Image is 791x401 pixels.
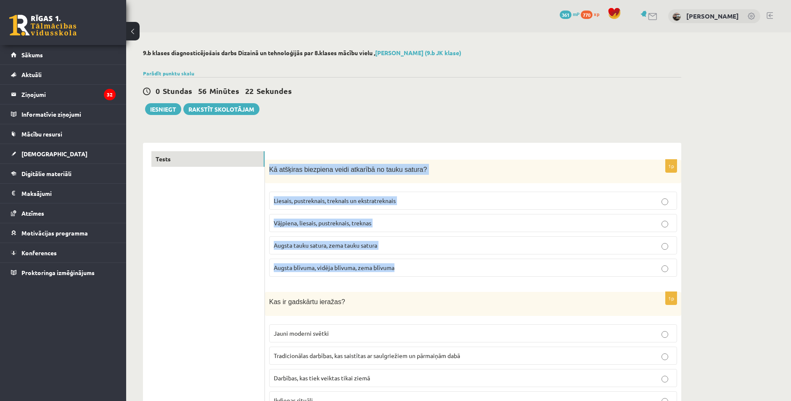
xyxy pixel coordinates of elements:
[21,269,95,276] span: Proktoringa izmēģinājums
[661,243,668,250] input: Augsta tauku satura, zema tauku satura
[163,86,192,96] span: Stundas
[245,86,254,96] span: 22
[269,298,345,305] span: Kas ir gadskārtu ieražas?
[21,85,116,104] legend: Ziņojumi
[143,49,681,56] h2: 9.b klases diagnosticējošais darbs Dizainā un tehnoloģijās par 8.klases mācību vielu ,
[21,209,44,217] span: Atzīmes
[21,71,42,78] span: Aktuāli
[11,164,116,183] a: Digitālie materiāli
[183,103,259,115] a: Rakstīt skolotājam
[11,104,116,124] a: Informatīvie ziņojumi
[143,70,194,77] a: Parādīt punktu skalu
[11,45,116,64] a: Sākums
[11,243,116,262] a: Konferences
[21,51,43,59] span: Sākums
[581,11,593,19] span: 770
[11,184,116,203] a: Maksājumi
[21,130,62,138] span: Mācību resursi
[661,353,668,360] input: Tradicionālas darbības, kas saistītas ar saulgriežiem un pārmaiņām dabā
[665,159,677,173] p: 1p
[21,229,88,237] span: Motivācijas programma
[11,65,116,84] a: Aktuāli
[11,124,116,144] a: Mācību resursi
[198,86,206,96] span: 56
[21,184,116,203] legend: Maksājumi
[11,144,116,163] a: [DEMOGRAPHIC_DATA]
[274,329,329,337] span: Jauni moderni svētki
[661,265,668,272] input: Augsta blīvuma, vidēja blīvuma, zema blīvuma
[269,166,427,173] span: Kā atšķiras biezpiena veidi atkarībā no tauku satura?
[581,11,603,17] a: 770 xp
[274,219,371,227] span: Vājpiena, liesais, pustreknais, treknas
[686,12,739,20] a: [PERSON_NAME]
[274,241,377,249] span: Augsta tauku satura, zema tauku satura
[209,86,239,96] span: Minūtes
[11,223,116,243] a: Motivācijas programma
[11,263,116,282] a: Proktoringa izmēģinājums
[274,352,460,359] span: Tradicionālas darbības, kas saistītas ar saulgriežiem un pārmaiņām dabā
[21,104,116,124] legend: Informatīvie ziņojumi
[145,103,181,115] button: Iesniegt
[672,13,681,21] img: Patriks Otomers-Bērziņš
[257,86,292,96] span: Sekundes
[11,203,116,223] a: Atzīmes
[661,331,668,338] input: Jauni moderni svētki
[375,49,461,56] a: [PERSON_NAME] (9.b JK klase)
[104,89,116,100] i: 32
[573,11,579,17] span: mP
[9,15,77,36] a: Rīgas 1. Tālmācības vidusskola
[274,197,396,204] span: Liesais, pustreknais, treknaIs un ekstratreknais
[594,11,599,17] span: xp
[11,85,116,104] a: Ziņojumi32
[21,170,71,177] span: Digitālie materiāli
[21,150,87,158] span: [DEMOGRAPHIC_DATA]
[661,376,668,382] input: Darbības, kas tiek veiktas tikai ziemā
[274,264,394,271] span: Augsta blīvuma, vidēja blīvuma, zema blīvuma
[156,86,160,96] span: 0
[21,249,57,257] span: Konferences
[560,11,579,17] a: 361 mP
[661,198,668,205] input: Liesais, pustreknais, treknaIs un ekstratreknais
[560,11,571,19] span: 361
[665,291,677,305] p: 1p
[274,374,370,382] span: Darbības, kas tiek veiktas tikai ziemā
[661,221,668,227] input: Vājpiena, liesais, pustreknais, treknas
[151,151,265,167] a: Tests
